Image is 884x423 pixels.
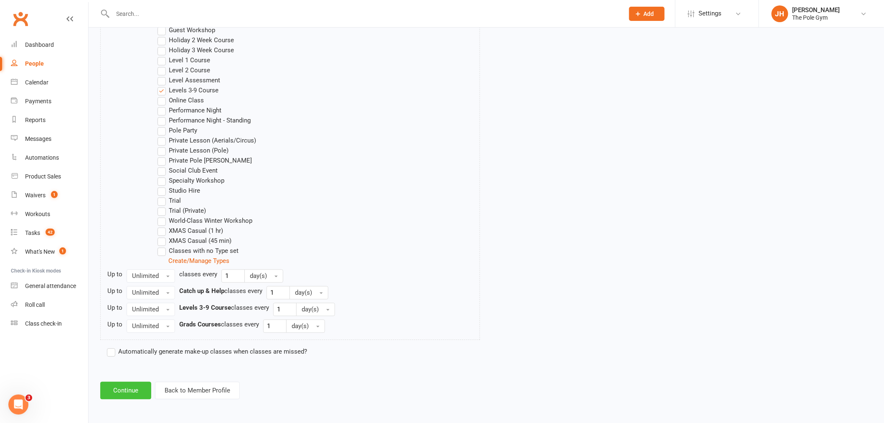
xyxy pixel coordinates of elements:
[127,269,175,283] button: Unlimited
[107,319,122,329] div: Up to
[11,111,88,130] a: Reports
[296,303,335,316] button: day(s)
[157,45,234,55] label: Holiday 3 Week Course
[157,65,210,75] label: Level 2 Course
[179,303,269,313] div: classes every
[157,25,215,35] label: Guest Workshop
[11,242,88,261] a: What's New1
[793,14,840,21] div: The Pole Gym
[157,186,200,196] label: Studio Hire
[10,8,31,29] a: Clubworx
[286,319,325,333] button: day(s)
[179,287,224,295] strong: Catch up & Help
[25,320,62,327] div: Class check-in
[25,192,46,199] div: Waivers
[11,186,88,205] a: Waivers 1
[25,117,46,123] div: Reports
[179,286,262,296] div: classes every
[11,296,88,314] a: Roll call
[292,322,309,330] span: day(s)
[793,6,840,14] div: [PERSON_NAME]
[250,272,267,280] span: day(s)
[25,301,45,308] div: Roll call
[295,289,312,296] span: day(s)
[25,395,32,401] span: 3
[25,154,59,161] div: Automations
[11,205,88,224] a: Workouts
[46,229,55,236] span: 42
[132,306,159,313] span: Unlimited
[25,79,48,86] div: Calendar
[157,95,204,105] label: Online Class
[11,54,88,73] a: People
[157,115,251,125] label: Performance Night - Standing
[107,347,307,357] label: Automatically generate make-up classes when classes are missed?
[11,277,88,296] a: General attendance kiosk mode
[132,289,159,296] span: Unlimited
[110,8,618,20] input: Search...
[8,395,28,415] iframe: Intercom live chat
[157,206,206,216] label: Trial (Private)
[699,4,722,23] span: Settings
[179,304,231,311] strong: Levels 3-9 Course
[127,319,175,333] button: Unlimited
[157,35,234,45] label: Holiday 2 Week Course
[157,155,252,166] label: Private Pole [PERSON_NAME]
[157,85,218,95] label: Levels 3-9 Course
[11,36,88,54] a: Dashboard
[157,236,231,246] label: XMAS Casual (45 min)
[11,130,88,148] a: Messages
[157,176,224,186] label: Specialty Workshop
[51,191,58,198] span: 1
[107,269,122,279] div: Up to
[157,105,221,115] label: Performance Night
[629,7,665,21] button: Add
[25,135,51,142] div: Messages
[25,248,55,255] div: What's New
[11,92,88,111] a: Payments
[25,173,61,180] div: Product Sales
[25,60,44,67] div: People
[290,286,328,299] button: day(s)
[244,269,283,283] button: day(s)
[25,229,40,236] div: Tasks
[157,226,223,236] label: XMAS Casual (1 hr)
[157,125,197,135] label: Pole Party
[157,196,181,206] label: Trial
[25,98,51,104] div: Payments
[179,321,221,328] strong: Grads Courses
[157,145,229,155] label: Private Lesson (Pole)
[179,319,259,329] div: classes every
[157,55,210,65] label: Level 1 Course
[132,322,159,330] span: Unlimited
[100,382,151,399] button: Continue
[157,246,239,256] label: Classes with no Type set
[157,75,220,85] label: Level Assessment
[644,10,654,17] span: Add
[155,382,240,399] button: Back to Member Profile
[772,5,788,22] div: JH
[107,303,122,313] div: Up to
[168,257,229,265] a: Create/Manage Types
[157,166,218,176] label: Social Club Event
[127,286,175,299] button: Unlimited
[25,283,76,289] div: General attendance
[107,286,122,296] div: Up to
[11,148,88,167] a: Automations
[157,135,256,145] label: Private Lesson (Aerials/Circus)
[302,306,319,313] span: day(s)
[11,167,88,186] a: Product Sales
[25,211,50,217] div: Workouts
[11,73,88,92] a: Calendar
[127,303,175,316] button: Unlimited
[25,41,54,48] div: Dashboard
[11,314,88,333] a: Class kiosk mode
[11,224,88,242] a: Tasks 42
[157,216,252,226] label: World-Class Winter Workshop
[132,272,159,280] span: Unlimited
[179,269,217,279] div: classes every
[59,247,66,255] span: 1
